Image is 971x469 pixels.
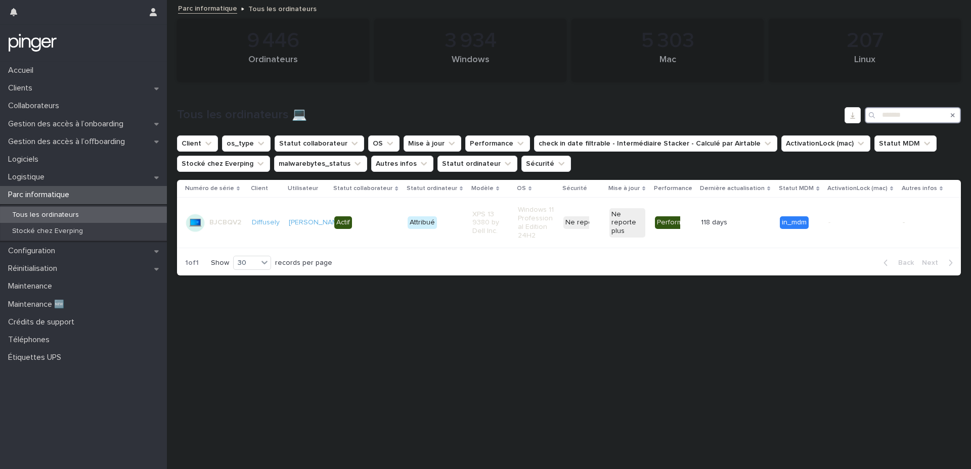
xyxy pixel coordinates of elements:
p: Logiciels [4,155,47,164]
button: Statut collaborateur [275,135,364,152]
img: mTgBEunGTSyRkCgitkcU [8,33,57,53]
p: Client [251,183,268,194]
a: Diffusely [252,218,280,227]
p: 1 of 1 [177,251,207,275]
p: OS [517,183,526,194]
p: Réinitialisation [4,264,65,273]
div: Ne reporte plus [563,216,619,229]
div: in_mdm [780,216,809,229]
p: Configuration [4,246,63,256]
button: Autres infos [371,156,433,172]
a: [PERSON_NAME] [289,218,344,227]
p: Mise à jour [608,183,640,194]
p: Collaborateurs [4,101,67,111]
p: Parc informatique [4,190,77,200]
h1: Tous les ordinateurs 💻 [177,108,841,122]
p: Numéro de série [185,183,234,194]
div: Actif [334,216,352,229]
p: Utilisateur [288,183,318,194]
p: Dernière actualisation [700,183,765,194]
span: Back [892,259,914,266]
p: Étiquettes UPS [4,353,69,362]
div: Mac [589,55,746,76]
div: 3 934 [391,28,549,54]
div: Linux [786,55,944,76]
button: Sécurité [521,156,571,172]
p: Maintenance 🆕 [4,300,72,309]
button: Back [875,258,918,267]
p: BJCBQV2 [209,218,241,227]
p: Gestion des accès à l’offboarding [4,137,133,147]
p: Modèle [471,183,494,194]
div: Ordinateurs [194,55,352,76]
button: OS [368,135,400,152]
p: - [828,218,864,227]
a: Parc informatique [178,2,237,14]
p: Tous les ordinateurs [4,211,87,219]
p: - [903,218,939,227]
p: Performance [654,183,692,194]
tr: BJCBQV2Diffusely [PERSON_NAME] ActifAttribuéXPS 13 9380 by Dell Inc.Windows 11 Professional Editi... [177,198,961,248]
p: Gestion des accès à l’onboarding [4,119,131,129]
p: Statut ordinateur [407,183,457,194]
p: Statut MDM [779,183,814,194]
button: Client [177,135,218,152]
p: Crédits de support [4,317,82,327]
p: ActivationLock (mac) [827,183,888,194]
button: check in date filtrable - Intermédiaire Stacker - Calculé par Airtable [534,135,777,152]
p: Statut collaborateur [333,183,392,194]
p: Logistique [4,172,53,182]
p: Clients [4,83,40,93]
div: 5 303 [589,28,746,54]
p: Sécurité [562,183,587,194]
div: 9 446 [194,28,352,54]
div: Windows [391,55,549,76]
p: Autres infos [902,183,937,194]
div: Ne reporte plus [609,208,645,238]
button: Statut ordinateur [437,156,517,172]
input: Search [865,107,961,123]
p: Stocké chez Everping [4,227,91,236]
p: Téléphones [4,335,58,345]
p: Tous les ordinateurs [248,3,317,14]
div: 30 [234,258,258,268]
button: ActivationLock (mac) [781,135,870,152]
div: 207 [786,28,944,54]
button: Mise à jour [404,135,461,152]
button: Next [918,258,961,267]
button: os_type [222,135,271,152]
p: Accueil [4,66,41,75]
button: malwarebytes_status [274,156,367,172]
button: Performance [465,135,530,152]
div: Attribué [408,216,437,229]
p: XPS 13 9380 by Dell Inc. [472,210,508,236]
span: Next [922,259,944,266]
button: Statut MDM [874,135,937,152]
p: Maintenance [4,282,60,291]
p: Windows 11 Professional Edition 24H2 [518,206,554,240]
p: 118 days [701,216,729,227]
p: Show [211,259,229,267]
p: records per page [275,259,332,267]
button: Stocké chez Everping [177,156,270,172]
div: Performant [655,216,695,229]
